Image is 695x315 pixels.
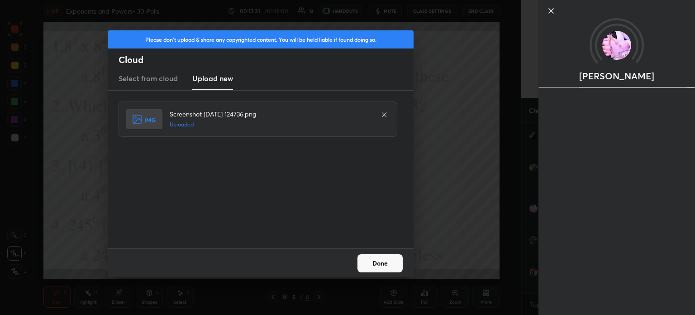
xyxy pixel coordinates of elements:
[602,31,631,60] img: cb6ddf62fa004ff9b09bf2c3eafad797.jpg
[538,80,695,90] div: animation
[579,73,654,80] p: [PERSON_NAME]
[170,121,371,129] h5: Uploaded
[108,30,414,48] div: Please don't upload & share any copyrighted content. You will be held liable if found doing so.
[357,254,403,272] button: Done
[119,54,414,66] h2: Cloud
[192,73,233,84] h3: Upload new
[170,109,371,119] h4: Screenshot [DATE] 124736.png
